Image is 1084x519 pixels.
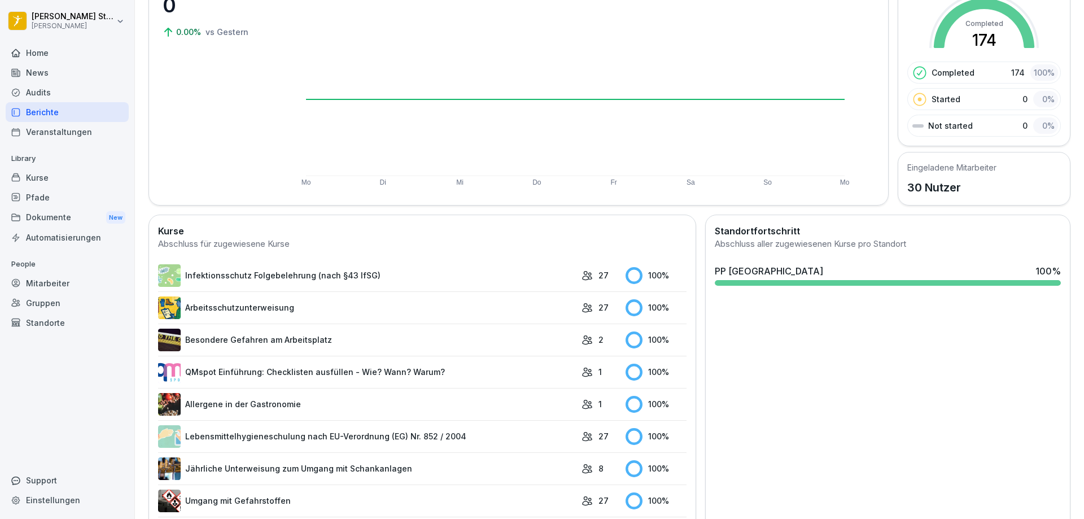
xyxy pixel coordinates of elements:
text: Mo [840,178,850,186]
text: Sa [687,178,695,186]
a: Lebensmittelhygieneschulung nach EU-Verordnung (EG) Nr. 852 / 2004 [158,425,576,448]
p: 0 [1022,120,1028,132]
a: Allergene in der Gastronomie [158,393,576,416]
p: 1 [598,398,602,410]
img: gxsnf7ygjsfsmxd96jxi4ufn.png [158,425,181,448]
img: zq4t51x0wy87l3xh8s87q7rq.png [158,329,181,351]
a: Jährliche Unterweisung zum Umgang mit Schankanlagen [158,457,576,480]
div: PP [GEOGRAPHIC_DATA] [715,264,823,278]
p: 1 [598,366,602,378]
p: 0.00% [176,26,203,38]
a: Home [6,43,129,63]
text: Do [532,178,541,186]
a: Veranstaltungen [6,122,129,142]
div: 100 % [626,492,687,509]
a: Audits [6,82,129,102]
p: Not started [928,120,973,132]
a: DokumenteNew [6,207,129,228]
a: QMspot Einführung: Checklisten ausfüllen - Wie? Wann? Warum? [158,361,576,383]
p: 27 [598,302,609,313]
p: 27 [598,430,609,442]
p: People [6,255,129,273]
a: Arbeitsschutzunterweisung [158,296,576,319]
text: So [763,178,772,186]
h5: Eingeladene Mitarbeiter [907,162,996,173]
div: 100 % [1035,264,1061,278]
p: 30 Nutzer [907,179,996,196]
p: 0 [1022,93,1028,105]
p: Started [932,93,960,105]
img: bgsrfyvhdm6180ponve2jajk.png [158,296,181,319]
text: Mo [301,178,311,186]
text: Fr [610,178,617,186]
a: Gruppen [6,293,129,313]
a: Standorte [6,313,129,333]
div: 100 % [626,396,687,413]
a: Berichte [6,102,129,122]
p: 27 [598,495,609,507]
p: [PERSON_NAME] [32,22,114,30]
text: Mi [456,178,464,186]
p: 27 [598,269,609,281]
img: ro33qf0i8ndaw7nkfv0stvse.png [158,490,181,512]
div: 100 % [626,364,687,381]
a: Automatisierungen [6,228,129,247]
div: Dokumente [6,207,129,228]
a: Kurse [6,168,129,187]
text: Di [380,178,386,186]
p: Library [6,150,129,168]
img: etou62n52bjq4b8bjpe35whp.png [158,457,181,480]
div: 0 % [1033,117,1058,134]
a: Pfade [6,187,129,207]
p: 2 [598,334,604,346]
img: rsy9vu330m0sw5op77geq2rv.png [158,361,181,383]
p: 174 [1011,67,1025,78]
div: Abschluss aller zugewiesenen Kurse pro Standort [715,238,1061,251]
a: Mitarbeiter [6,273,129,293]
a: News [6,63,129,82]
div: Support [6,470,129,490]
p: Completed [932,67,974,78]
div: 100 % [626,428,687,445]
div: 100 % [626,267,687,284]
h2: Kurse [158,224,687,238]
a: PP [GEOGRAPHIC_DATA]100% [710,260,1065,290]
h2: Standortfortschritt [715,224,1061,238]
p: [PERSON_NAME] Stambolov [32,12,114,21]
div: New [106,211,125,224]
a: Besondere Gefahren am Arbeitsplatz [158,329,576,351]
a: Infektionsschutz Folgebelehrung (nach §43 IfSG) [158,264,576,287]
div: 100 % [626,299,687,316]
a: Umgang mit Gefahrstoffen [158,490,576,512]
p: 8 [598,463,604,474]
img: gsgognukgwbtoe3cnlsjjbmw.png [158,393,181,416]
p: vs Gestern [206,26,248,38]
div: Abschluss für zugewiesene Kurse [158,238,687,251]
div: 100 % [626,460,687,477]
div: 100 % [626,332,687,348]
div: 100 % [1030,64,1058,81]
div: 0 % [1033,91,1058,107]
a: Einstellungen [6,490,129,510]
img: tgff07aey9ahi6f4hltuk21p.png [158,264,181,287]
